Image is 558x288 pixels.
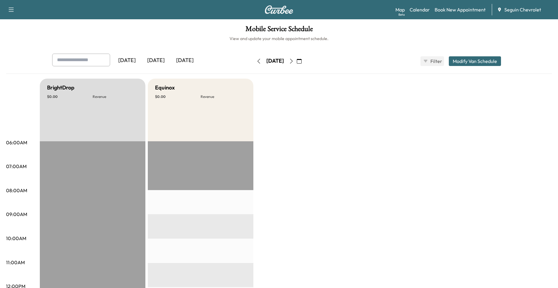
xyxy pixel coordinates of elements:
[266,57,284,65] div: [DATE]
[435,6,486,13] a: Book New Appointment
[47,94,93,99] p: $ 0.00
[141,54,170,67] div: [DATE]
[6,187,27,194] p: 08:00AM
[504,6,541,13] span: Seguin Chevrolet
[449,56,501,66] button: Modify Van Schedule
[47,83,75,92] h5: BrightDrop
[201,94,246,99] p: Revenue
[6,259,25,266] p: 11:00AM
[170,54,199,67] div: [DATE]
[6,25,552,36] h1: Mobile Service Schedule
[265,5,293,14] img: Curbee Logo
[398,12,405,17] div: Beta
[6,211,27,218] p: 09:00AM
[430,58,441,65] span: Filter
[6,163,27,170] p: 07:00AM
[6,235,26,242] p: 10:00AM
[113,54,141,67] div: [DATE]
[410,6,430,13] a: Calendar
[6,139,27,146] p: 06:00AM
[420,56,444,66] button: Filter
[155,83,175,92] h5: Equinox
[395,6,405,13] a: MapBeta
[155,94,201,99] p: $ 0.00
[93,94,138,99] p: Revenue
[6,36,552,42] h6: View and update your mobile appointment schedule.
